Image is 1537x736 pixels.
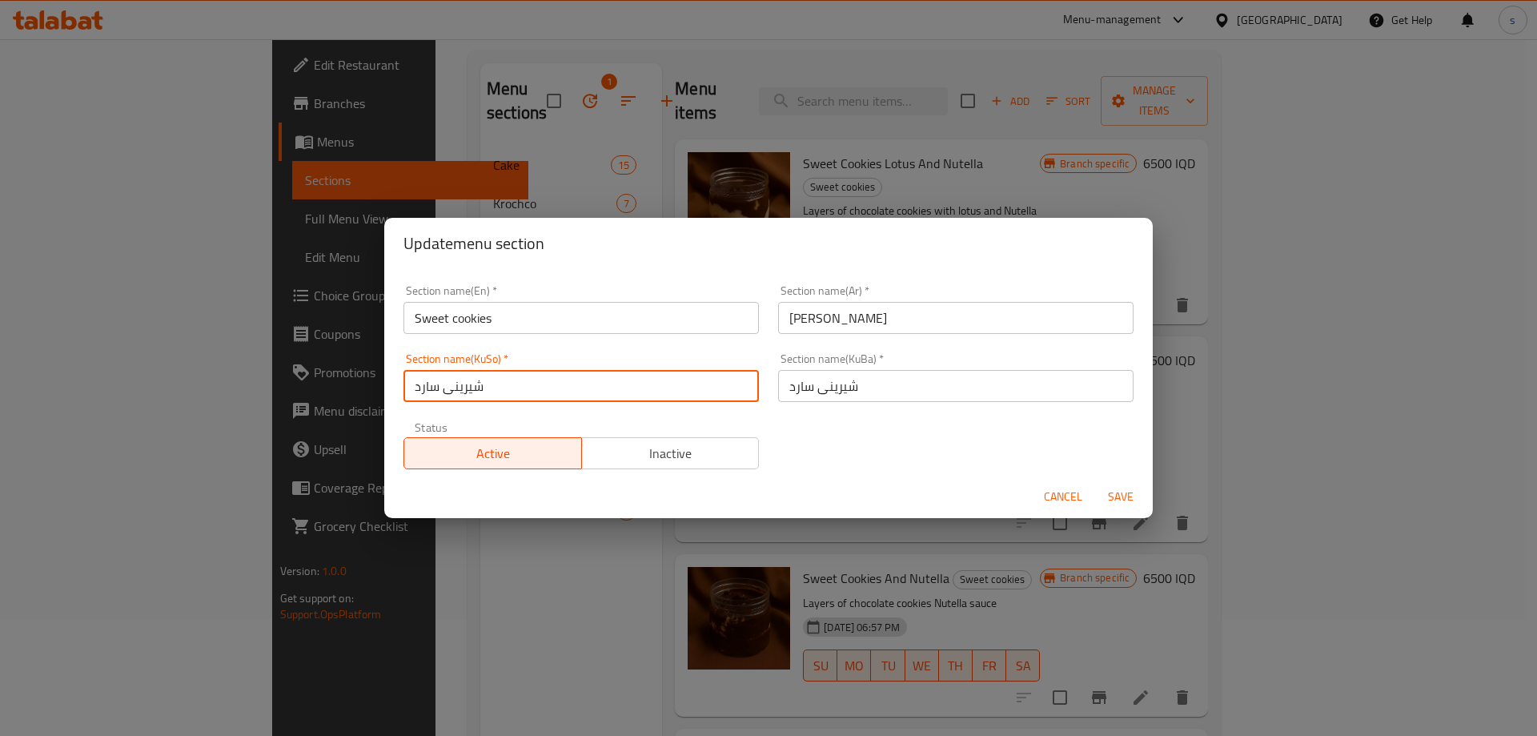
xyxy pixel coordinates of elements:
span: Cancel [1044,487,1082,507]
button: Inactive [581,437,760,469]
input: Please enter section name(KuSo) [403,370,759,402]
span: Inactive [588,442,753,465]
button: Cancel [1037,482,1089,512]
input: Please enter section name(en) [403,302,759,334]
button: Save [1095,482,1146,512]
input: Please enter section name(ar) [778,302,1134,334]
span: Save [1102,487,1140,507]
span: Active [411,442,576,465]
input: Please enter section name(KuBa) [778,370,1134,402]
button: Active [403,437,582,469]
h2: Update menu section [403,231,1134,256]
